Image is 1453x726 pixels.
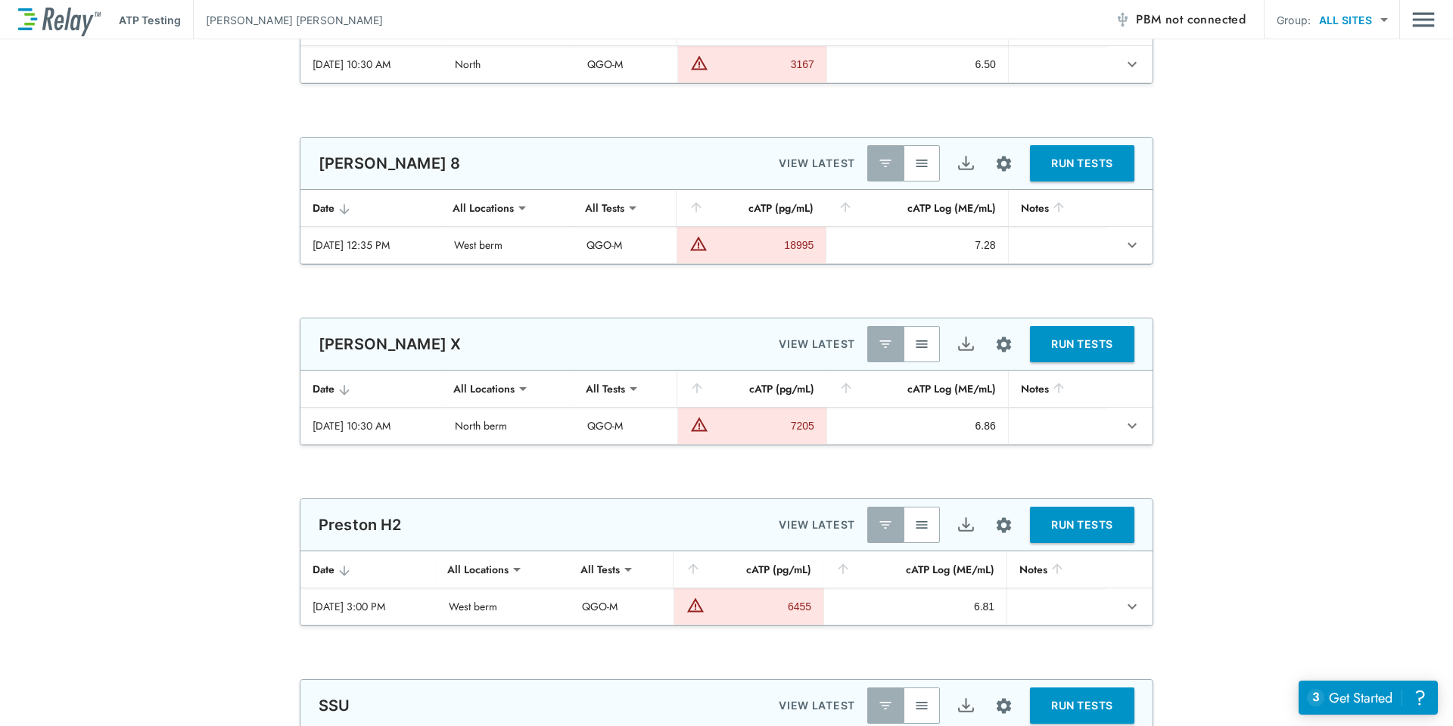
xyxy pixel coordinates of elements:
img: LuminUltra Relay [18,4,101,36]
img: View All [914,156,929,171]
td: North berm [443,408,574,444]
button: Site setup [984,324,1024,365]
p: SSU [319,697,350,715]
th: Date [300,371,443,408]
table: sticky table [300,9,1153,83]
span: PBM [1136,9,1246,30]
img: View All [914,517,929,532]
img: Settings Icon [994,154,1013,173]
p: [PERSON_NAME] [PERSON_NAME] [206,12,383,28]
button: Export [947,145,984,181]
div: Notes [1021,380,1094,398]
div: [DATE] 3:00 PM [313,599,425,614]
div: All Locations [437,554,519,585]
img: Offline Icon [1115,12,1130,27]
p: VIEW LATEST [779,697,855,715]
p: [PERSON_NAME] X [319,335,461,353]
div: All Locations [442,193,524,223]
p: VIEW LATEST [779,335,855,353]
button: Export [947,507,984,543]
img: Latest [878,698,893,713]
img: Warning [690,54,708,72]
button: Export [947,326,984,362]
span: not connected [1165,11,1246,28]
div: 6455 [708,599,811,614]
td: QGO-M [574,227,677,263]
div: 6.81 [836,599,994,614]
img: Warning [690,415,708,433]
td: QGO-M [575,46,677,82]
div: 7205 [712,418,814,433]
img: Settings Icon [994,697,1013,715]
div: 7.28 [839,237,995,253]
table: sticky table [300,371,1153,445]
div: [DATE] 12:35 PM [313,237,430,253]
p: [PERSON_NAME] 8 [319,154,460,172]
table: sticky table [300,190,1153,264]
td: North [443,46,574,82]
div: All Locations [443,374,525,404]
div: All Tests [575,374,636,404]
img: Latest [878,337,893,352]
td: QGO-M [575,408,677,444]
button: expand row [1119,594,1145,619]
img: Settings Icon [994,335,1013,354]
p: ATP Testing [119,12,181,28]
button: Site setup [984,505,1024,545]
p: VIEW LATEST [779,154,855,172]
button: Main menu [1412,5,1435,34]
img: Export Icon [957,335,975,354]
div: All Tests [570,554,630,585]
img: Warning [686,596,705,614]
p: VIEW LATEST [779,516,855,534]
th: Date [300,190,442,227]
div: [DATE] 10:30 AM [313,57,431,72]
div: Notes [1019,560,1094,579]
img: Export Icon [957,697,975,715]
div: cATP Log (ME/mL) [838,199,995,217]
div: 3167 [712,57,814,72]
img: Latest [878,517,893,532]
button: expand row [1119,232,1145,258]
button: Site setup [984,144,1024,184]
th: Date [300,551,437,588]
td: West berm [437,588,570,625]
button: expand row [1119,51,1145,77]
div: 6.86 [839,418,996,433]
td: QGO-M [570,588,674,625]
button: RUN TESTS [1030,687,1134,724]
img: View All [914,698,929,713]
img: Export Icon [957,516,975,535]
p: Group: [1277,12,1311,28]
div: All Tests [574,193,635,223]
button: Site setup [984,686,1024,726]
div: 6.50 [839,57,996,72]
div: [DATE] 10:30 AM [313,418,431,433]
div: 18995 [711,237,814,253]
img: Export Icon [957,154,975,173]
button: RUN TESTS [1030,507,1134,543]
img: Latest [878,156,893,171]
iframe: Resource center [1299,681,1438,715]
button: expand row [1119,413,1145,439]
table: sticky table [300,551,1153,625]
img: Warning [689,234,708,253]
button: RUN TESTS [1030,326,1134,362]
button: Export [947,687,984,724]
p: Preston H2 [319,516,402,534]
img: Settings Icon [994,516,1013,535]
div: cATP (pg/mL) [686,560,811,579]
button: RUN TESTS [1030,145,1134,181]
img: Drawer Icon [1412,5,1435,34]
div: cATP Log (ME/mL) [839,380,996,398]
button: PBM not connected [1109,5,1252,35]
div: cATP Log (ME/mL) [835,560,994,579]
td: West berm [442,227,574,263]
img: View All [914,337,929,352]
div: cATP (pg/mL) [689,199,814,217]
div: cATP (pg/mL) [689,380,814,398]
div: Notes [1021,199,1094,217]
